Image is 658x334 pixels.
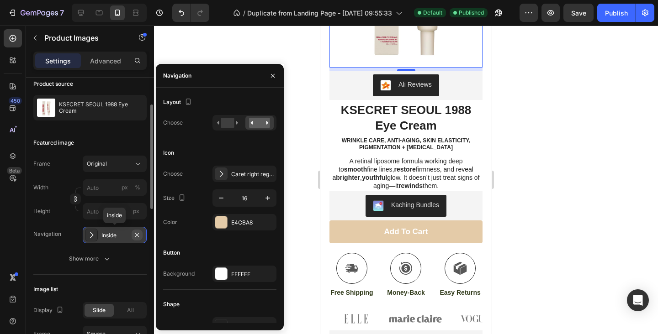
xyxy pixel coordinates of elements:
div: Show more [69,254,111,263]
span: px [133,208,139,214]
div: Publish [605,8,628,18]
div: Display [33,304,65,317]
label: Frame [33,160,50,168]
div: Image list [33,285,58,293]
button: Show more [33,250,147,267]
button: 7 [4,4,68,22]
div: Color [163,218,177,226]
img: gempages_581800677475353332-f7d19946-b43f-4326-88f8-bc08a767c005.png [128,282,181,305]
span: Original [87,160,107,168]
div: Navigation [163,72,191,80]
span: Default [423,9,442,17]
p: Advanced [90,56,121,66]
div: Icon [163,149,174,157]
button: Save [563,4,594,22]
span: Published [459,9,484,17]
input: px [83,203,147,219]
div: Shape [163,300,180,308]
iframe: Design area [320,26,492,334]
div: px [122,183,128,192]
input: px% [83,179,147,196]
div: Inside [101,231,128,240]
div: Button [163,249,180,257]
div: Size [163,192,187,204]
label: Height [33,207,50,215]
button: Original [83,156,147,172]
button: Publish [597,4,636,22]
div: Caret right regular [231,170,274,178]
div: 450 [9,97,22,104]
img: product feature img [37,99,55,117]
div: Add... [231,322,274,330]
div: Open Intercom Messenger [627,289,649,311]
span: Duplicate from Landing Page - [DATE] 09:55:33 [247,8,392,18]
div: Layout [163,96,194,109]
div: FFFFFF [231,270,274,278]
span: / [243,8,245,18]
div: Navigation [33,230,61,238]
p: Settings [45,56,71,66]
div: Product source [33,80,73,88]
div: Featured image [33,139,74,147]
p: Product Images [44,32,122,43]
div: E4CBA8 [231,219,274,227]
p: KSECRET SEOUL 1988 Eye Cream [59,101,143,114]
span: Slide [93,306,106,314]
span: All [127,306,134,314]
div: Border [163,321,181,329]
div: Beta [7,167,22,174]
div: Undo/Redo [172,4,209,22]
div: Background [163,270,195,278]
label: Width [33,183,48,192]
button: px [132,182,143,193]
div: % [135,183,140,192]
button: % [119,182,130,193]
div: Choose [163,119,183,127]
p: 7 [60,7,64,18]
div: Choose [163,170,183,178]
span: Save [571,9,586,17]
